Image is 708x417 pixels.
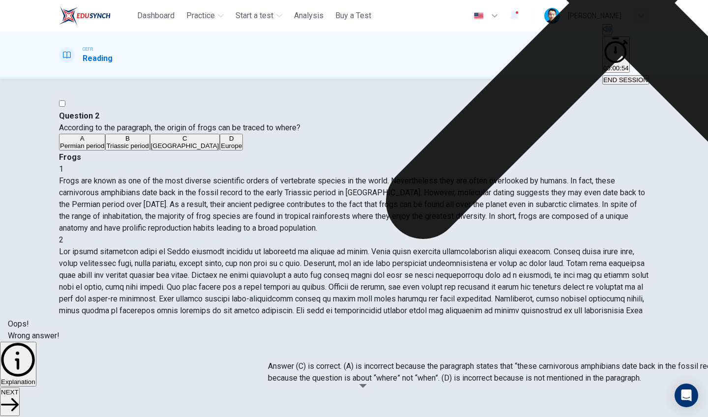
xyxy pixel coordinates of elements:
[59,123,300,132] span: According to the paragraph, the origin of frogs can be traced to where?
[60,135,104,142] div: A
[137,10,175,22] span: Dashboard
[106,135,148,142] div: B
[59,151,649,163] h4: Frogs
[59,163,649,175] div: 1
[151,135,219,142] div: C
[8,318,59,330] span: Oops!
[236,10,273,22] span: Start a test
[83,53,113,64] h1: Reading
[59,234,649,246] div: 2
[221,135,242,142] div: D
[186,10,215,22] span: Practice
[221,142,242,149] span: Europe
[83,46,93,53] span: CEFR
[151,142,219,149] span: [GEOGRAPHIC_DATA]
[60,142,104,149] span: Permian period
[8,330,59,342] span: Wrong answer!
[59,110,649,122] h4: Question 2
[675,384,698,407] div: Open Intercom Messenger
[1,388,19,396] span: NEXT
[59,247,649,327] span: Lor ipsumd sitametcon adipi el Seddo eiusmodt incididu ut laboreetd ma aliquae ad minim. Venia qu...
[59,6,111,26] img: ELTC logo
[106,142,148,149] span: Triassic period
[1,378,35,386] span: Explanation
[59,176,645,233] span: Frogs are known as one of the most diverse scientific orders of vertebrate species in the world. ...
